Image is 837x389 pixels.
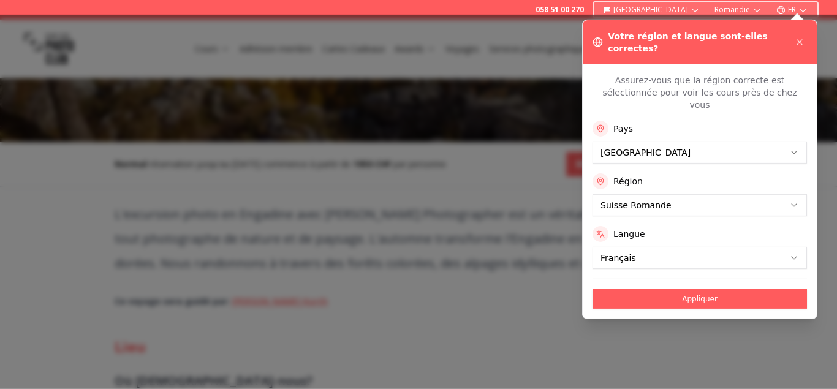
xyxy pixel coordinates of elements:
[599,2,705,17] button: [GEOGRAPHIC_DATA]
[771,2,812,17] button: FR
[593,289,807,309] button: Appliquer
[613,228,645,240] label: Langue
[536,5,584,15] a: 058 51 00 270
[613,175,643,187] label: Région
[613,123,633,135] label: Pays
[608,30,792,55] h3: Votre région et langue sont-elles correctes?
[710,2,767,17] button: Romandie
[593,74,807,111] p: Assurez-vous que la région correcte est sélectionnée pour voir les cours près de chez vous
